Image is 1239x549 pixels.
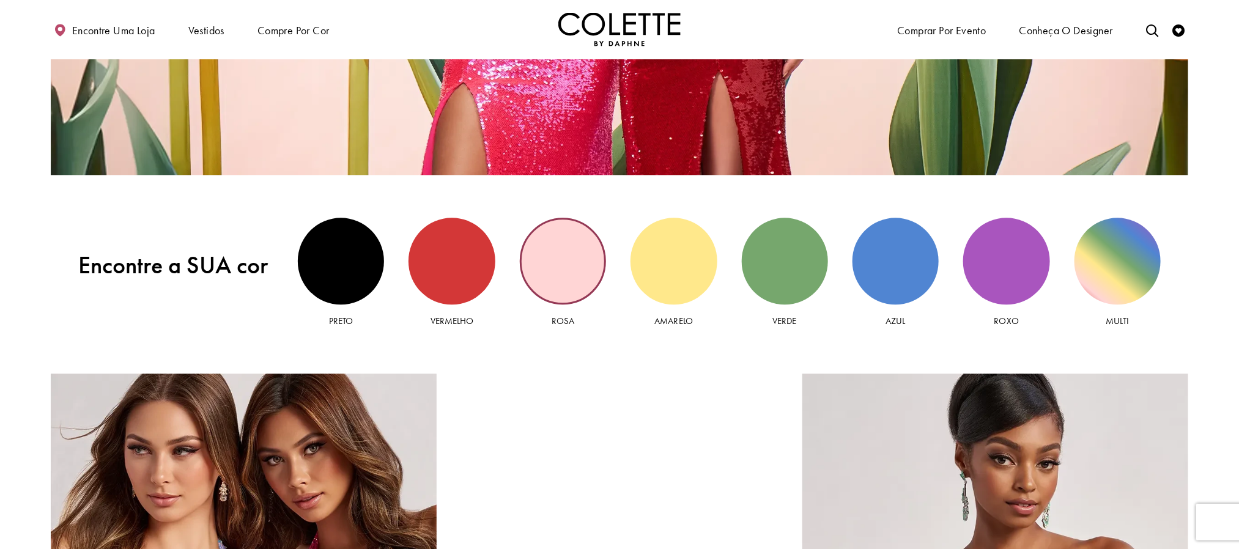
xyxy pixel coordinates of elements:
[298,218,384,327] a: Visão negra Preto
[631,218,717,327] a: Vista amarela Amarelo
[1170,13,1188,46] a: Verificar lista de desejos
[520,218,606,327] a: Vista rosa Rosa
[254,12,332,47] span: Compre por cor
[1074,218,1161,327] a: Multivisualização Multi
[51,12,158,47] a: Encontre uma loja
[298,218,384,304] div: Visão negra
[853,218,939,327] a: Vista azul Azul
[742,218,828,327] a: Vista verde Verde
[772,315,796,327] font: Verde
[409,218,495,327] a: Vista vermelha Vermelho
[78,249,268,281] font: Encontre a SUA cor
[963,218,1049,304] div: Vista roxa
[409,218,495,304] div: Vista vermelha
[886,315,905,327] font: Azul
[185,12,227,47] span: Vestidos
[853,218,939,304] div: Vista azul
[552,315,574,327] font: Rosa
[1106,315,1129,327] font: Multi
[520,218,606,304] div: Vista rosa
[1016,12,1116,47] a: Conheça o designer
[1074,218,1161,304] div: Multivisualização
[897,23,986,37] font: Comprar por evento
[994,315,1019,327] font: Roxo
[329,315,353,327] font: Preto
[894,12,989,47] span: Comprar por evento
[431,315,474,327] font: Vermelho
[1143,13,1161,46] a: Alternar pesquisa
[655,315,693,327] font: Amarelo
[1019,23,1113,37] font: Conheça o designer
[963,218,1049,327] a: Vista roxa Roxo
[631,218,717,304] div: Vista amarela
[188,23,224,37] font: Vestidos
[72,23,155,37] font: Encontre uma loja
[742,218,828,304] div: Vista verde
[558,13,681,46] a: Visite a página inicial
[257,23,329,37] font: Compre por cor
[558,13,681,46] img: Colette por Daphne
